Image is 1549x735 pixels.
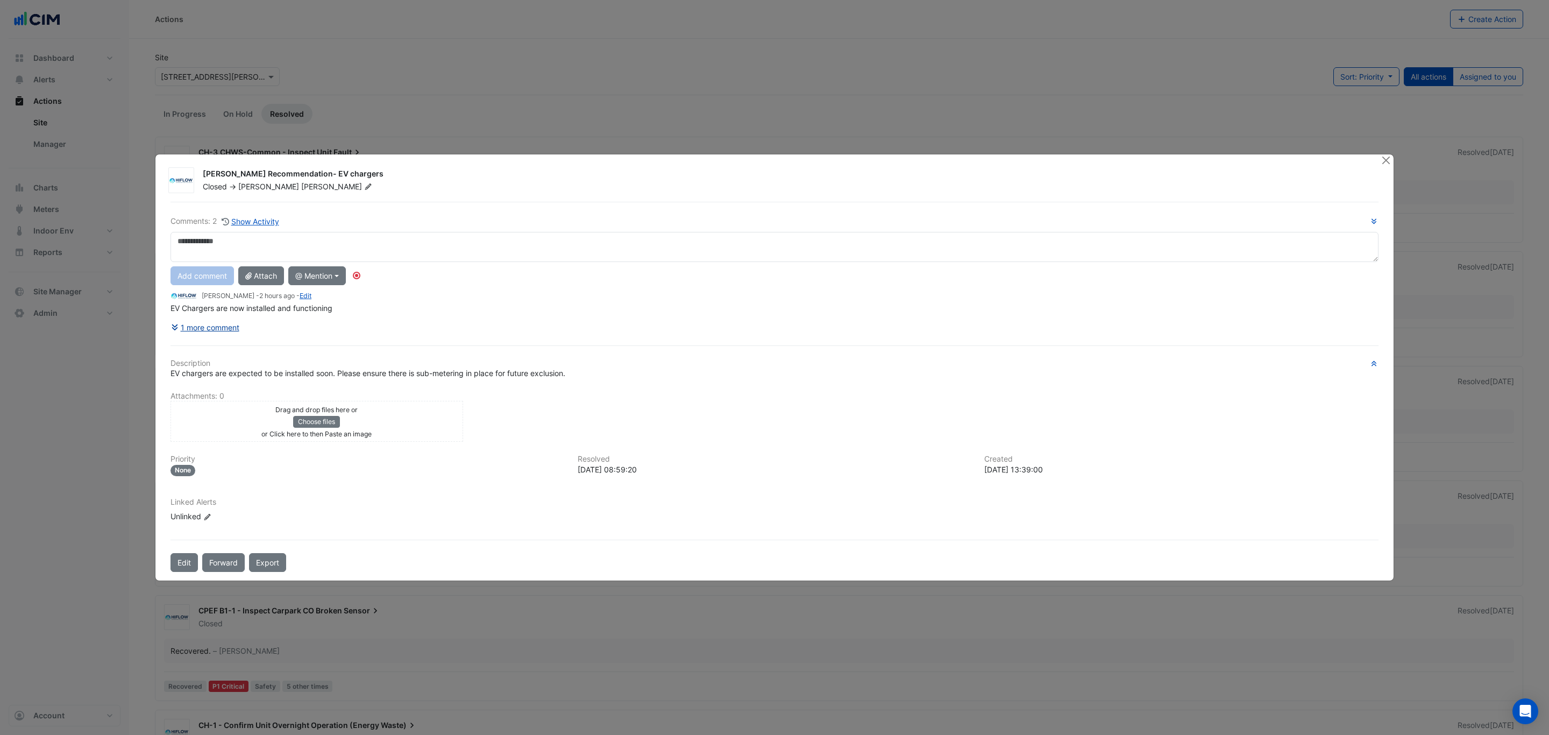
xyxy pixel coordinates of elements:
div: [DATE] 13:39:00 [984,464,1379,475]
h6: Priority [170,455,565,464]
a: Export [249,553,286,572]
fa-icon: Edit Linked Alerts [203,513,211,521]
small: or Click here to then Paste an image [261,430,372,438]
div: [DATE] 08:59:20 [578,464,972,475]
img: HiFlow [170,290,197,302]
span: 2025-09-04 08:59:11 [259,292,295,300]
h6: Linked Alerts [170,498,1379,507]
h6: Created [984,455,1379,464]
span: [PERSON_NAME] [301,181,374,192]
button: Choose files [293,416,340,428]
div: Tooltip anchor [352,271,361,280]
span: EV chargers are expected to be installed soon. Please ensure there is sub-metering in place for f... [170,369,565,378]
button: 1 more comment [170,318,240,337]
div: Open Intercom Messenger [1512,698,1538,724]
h6: Attachments: 0 [170,392,1379,401]
button: Edit [170,553,198,572]
button: Close [1380,154,1391,166]
div: Comments: 2 [170,215,280,228]
div: Unlinked [170,511,300,522]
small: Drag and drop files here or [275,406,358,414]
span: Closed [203,182,227,191]
a: Edit [300,292,311,300]
div: [PERSON_NAME] Recommendation- EV chargers [203,168,1368,181]
img: HiFlow [169,175,194,186]
span: EV Chargers are now installed and functioning [170,303,332,313]
button: @ Mention [288,266,346,285]
div: None [170,465,195,476]
button: Attach [238,266,284,285]
small: [PERSON_NAME] - - [202,291,311,301]
span: [PERSON_NAME] [238,182,299,191]
h6: Description [170,359,1379,368]
h6: Resolved [578,455,972,464]
button: Show Activity [221,215,280,228]
button: Forward [202,553,245,572]
span: -> [229,182,236,191]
